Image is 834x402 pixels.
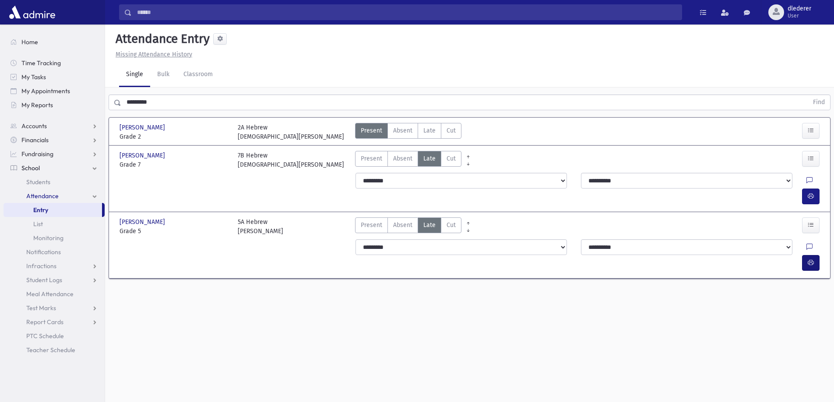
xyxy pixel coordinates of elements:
a: Notifications [4,245,105,259]
span: Attendance [26,192,59,200]
span: My Appointments [21,87,70,95]
a: Classroom [176,63,220,87]
a: Entry [4,203,102,217]
a: Attendance [4,189,105,203]
a: PTC Schedule [4,329,105,343]
input: Search [132,4,682,20]
a: My Tasks [4,70,105,84]
span: Cut [447,220,456,230]
a: Financials [4,133,105,147]
a: Student Logs [4,273,105,287]
span: Grade 5 [120,227,229,236]
div: AttTypes [355,217,461,236]
a: School [4,161,105,175]
span: Monitoring [33,234,63,242]
a: My Appointments [4,84,105,98]
span: School [21,164,40,172]
span: Financials [21,136,49,144]
span: Late [423,154,436,163]
div: 7B Hebrew [DEMOGRAPHIC_DATA][PERSON_NAME] [238,151,344,169]
span: Accounts [21,122,47,130]
a: Infractions [4,259,105,273]
span: Home [21,38,38,46]
span: [PERSON_NAME] [120,123,167,132]
h5: Attendance Entry [112,31,210,46]
span: Teacher Schedule [26,346,75,354]
a: Students [4,175,105,189]
span: Time Tracking [21,59,61,67]
a: Missing Attendance History [112,51,192,58]
span: [PERSON_NAME] [120,217,167,227]
a: Meal Attendance [4,287,105,301]
div: AttTypes [355,123,461,141]
span: dlederer [788,5,811,12]
a: Monitoring [4,231,105,245]
span: Student Logs [26,276,62,284]
a: Fundraising [4,147,105,161]
span: My Tasks [21,73,46,81]
a: List [4,217,105,231]
span: Late [423,126,436,135]
div: 5A Hebrew [PERSON_NAME] [238,217,283,236]
span: Cut [447,126,456,135]
span: Present [361,154,382,163]
span: Test Marks [26,304,56,312]
span: Absent [393,220,412,230]
span: List [33,220,43,228]
button: Find [808,95,830,110]
span: Entry [33,206,48,214]
span: Notifications [26,248,61,256]
div: 2A Hebrew [DEMOGRAPHIC_DATA][PERSON_NAME] [238,123,344,141]
span: Grade 7 [120,160,229,169]
span: Cut [447,154,456,163]
div: AttTypes [355,151,461,169]
span: Late [423,220,436,230]
a: Single [119,63,150,87]
a: Time Tracking [4,56,105,70]
span: PTC Schedule [26,332,64,340]
span: Absent [393,126,412,135]
img: AdmirePro [7,3,57,21]
span: Present [361,220,382,230]
span: Absent [393,154,412,163]
span: Present [361,126,382,135]
span: Fundraising [21,150,53,158]
a: Bulk [150,63,176,87]
span: Students [26,178,50,186]
span: Grade 2 [120,132,229,141]
a: Home [4,35,105,49]
a: Accounts [4,119,105,133]
a: Teacher Schedule [4,343,105,357]
a: Report Cards [4,315,105,329]
span: [PERSON_NAME] [120,151,167,160]
span: Meal Attendance [26,290,74,298]
span: Report Cards [26,318,63,326]
a: Test Marks [4,301,105,315]
span: My Reports [21,101,53,109]
a: My Reports [4,98,105,112]
span: Infractions [26,262,56,270]
u: Missing Attendance History [116,51,192,58]
span: User [788,12,811,19]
